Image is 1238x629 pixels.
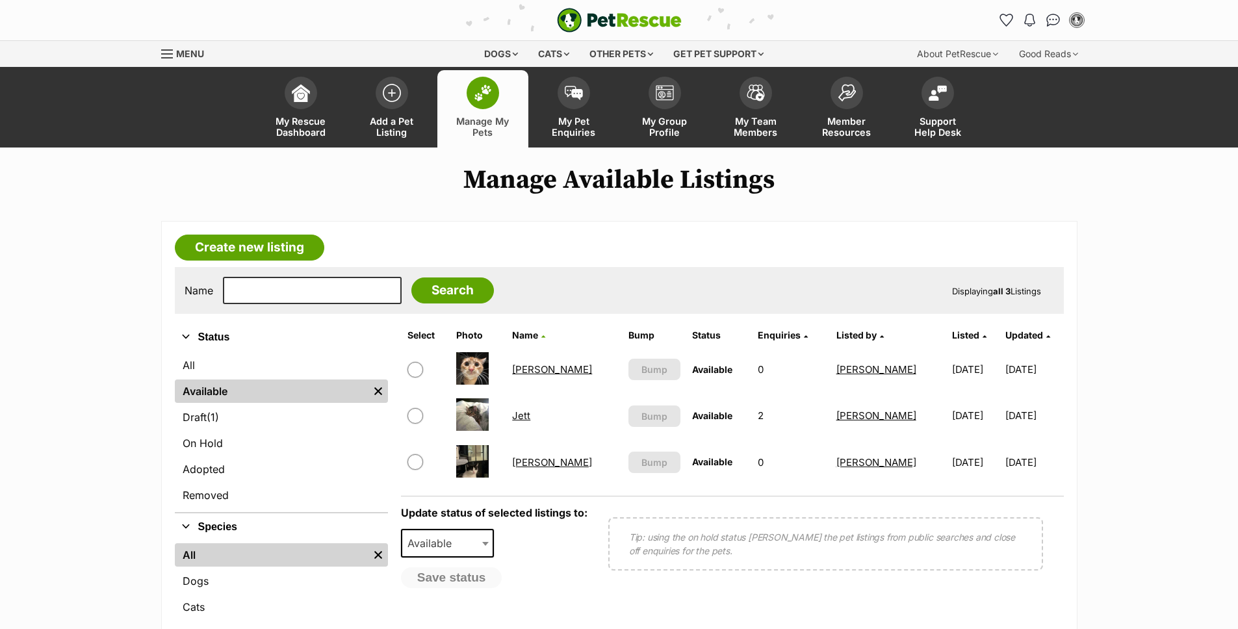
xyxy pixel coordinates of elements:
[175,353,388,377] a: All
[952,329,987,340] a: Listed
[545,116,603,138] span: My Pet Enquiries
[580,41,662,67] div: Other pets
[401,567,502,588] button: Save status
[692,410,732,421] span: Available
[363,116,421,138] span: Add a Pet Listing
[175,351,388,512] div: Status
[692,456,732,467] span: Available
[747,84,765,101] img: team-members-icon-5396bd8760b3fe7c0b43da4ab00e1e3bb1a5d9ba89233759b79545d2d3fc5d0d.svg
[557,8,682,32] img: logo-e224e6f780fb5917bec1dbf3a21bbac754714ae5b6737aabdf751b685950b380.svg
[175,543,368,567] a: All
[947,393,1004,438] td: [DATE]
[623,325,686,346] th: Bump
[641,409,667,423] span: Bump
[255,70,346,148] a: My Rescue Dashboard
[628,405,681,427] button: Bump
[993,286,1011,296] strong: all 3
[475,41,527,67] div: Dogs
[175,405,388,429] a: Draft
[641,363,667,376] span: Bump
[1046,14,1060,27] img: chat-41dd97257d64d25036548639549fe6c8038ab92f7586957e7f3b1b290dea8141.svg
[207,409,219,425] span: (1)
[1070,14,1083,27] img: Rachel Lee profile pic
[272,116,330,138] span: My Rescue Dashboard
[947,347,1004,392] td: [DATE]
[1024,14,1035,27] img: notifications-46538b983faf8c2785f20acdc204bb7945ddae34d4c08c2a6579f10ce5e182be.svg
[929,85,947,101] img: help-desk-icon-fdf02630f3aa405de69fd3d07c3f3aa587a6932b1a1747fa1d2bba05be0121f9.svg
[451,325,506,346] th: Photo
[402,325,450,346] th: Select
[175,595,388,619] a: Cats
[952,329,979,340] span: Listed
[838,84,856,101] img: member-resources-icon-8e73f808a243e03378d46382f2149f9095a855e16c252ad45f914b54edf8863c.svg
[1020,10,1040,31] button: Notifications
[368,379,388,403] a: Remove filter
[753,440,829,485] td: 0
[402,534,465,552] span: Available
[383,84,401,102] img: add-pet-listing-icon-0afa8454b4691262ce3f59096e99ab1cd57d4a30225e0717b998d2c9b9846f56.svg
[758,329,808,340] a: Enquiries
[836,456,916,469] a: [PERSON_NAME]
[529,41,578,67] div: Cats
[175,379,368,403] a: Available
[175,483,388,507] a: Removed
[628,359,681,380] button: Bump
[758,329,801,340] span: translation missing: en.admin.listings.index.attributes.enquiries
[636,116,694,138] span: My Group Profile
[947,440,1004,485] td: [DATE]
[656,85,674,101] img: group-profile-icon-3fa3cf56718a62981997c0bc7e787c4b2cf8bcc04b72c1350f741eb67cf2f40e.svg
[801,70,892,148] a: Member Resources
[528,70,619,148] a: My Pet Enquiries
[368,543,388,567] a: Remove filter
[996,10,1087,31] ul: Account quick links
[727,116,785,138] span: My Team Members
[346,70,437,148] a: Add a Pet Listing
[401,529,495,558] span: Available
[512,409,530,422] a: Jett
[1005,440,1063,485] td: [DATE]
[909,116,967,138] span: Support Help Desk
[411,277,494,303] input: Search
[175,569,388,593] a: Dogs
[175,329,388,346] button: Status
[1005,393,1063,438] td: [DATE]
[474,84,492,101] img: manage-my-pets-icon-02211641906a0b7f246fdf0571729dbe1e7629f14944591b6c1af311fb30b64b.svg
[628,452,681,473] button: Bump
[437,70,528,148] a: Manage My Pets
[753,393,829,438] td: 2
[619,70,710,148] a: My Group Profile
[161,41,213,64] a: Menu
[1005,347,1063,392] td: [DATE]
[512,363,592,376] a: [PERSON_NAME]
[836,363,916,376] a: [PERSON_NAME]
[1005,329,1050,340] a: Updated
[629,530,1022,558] p: Tip: using the on hold status [PERSON_NAME] the pet listings from public searches and close off e...
[818,116,876,138] span: Member Resources
[836,409,916,422] a: [PERSON_NAME]
[175,519,388,535] button: Species
[401,506,587,519] label: Update status of selected listings to:
[952,286,1041,296] span: Displaying Listings
[557,8,682,32] a: PetRescue
[908,41,1007,67] div: About PetRescue
[175,235,324,261] a: Create new listing
[753,347,829,392] td: 0
[1066,10,1087,31] button: My account
[292,84,310,102] img: dashboard-icon-eb2f2d2d3e046f16d808141f083e7271f6b2e854fb5c12c21221c1fb7104beca.svg
[175,457,388,481] a: Adopted
[512,456,592,469] a: [PERSON_NAME]
[692,364,732,375] span: Available
[996,10,1017,31] a: Favourites
[175,431,388,455] a: On Hold
[565,86,583,100] img: pet-enquiries-icon-7e3ad2cf08bfb03b45e93fb7055b45f3efa6380592205ae92323e6603595dc1f.svg
[892,70,983,148] a: Support Help Desk
[1043,10,1064,31] a: Conversations
[512,329,545,340] a: Name
[710,70,801,148] a: My Team Members
[512,329,538,340] span: Name
[176,48,204,59] span: Menu
[641,456,667,469] span: Bump
[836,329,884,340] a: Listed by
[836,329,877,340] span: Listed by
[185,285,213,296] label: Name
